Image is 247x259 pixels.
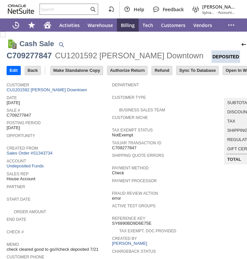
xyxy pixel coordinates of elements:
svg: logo [8,5,34,14]
span: Tech [143,22,153,28]
a: Sale # [7,108,20,113]
a: TaxJar Transaction ID [112,141,161,145]
span: [PERSON_NAME] [202,4,235,10]
a: Customer [7,83,29,87]
a: Sales Order #S1343734 [7,151,54,156]
div: Shortcuts [24,18,40,32]
span: Accountant (F1) [218,10,235,15]
svg: Home [43,21,51,29]
span: [DATE] [7,100,20,105]
span: Vendors [193,22,212,28]
a: Reference Key [112,216,145,221]
a: Memo [7,242,19,247]
a: Department [112,83,139,87]
a: Recent Records [8,18,24,32]
a: Sales Rep [7,172,29,176]
input: Make Standalone Copy [51,66,103,75]
svg: Shortcuts [28,21,36,29]
a: Check # [7,230,24,234]
a: Billing [117,18,139,32]
a: Tax Exempt. Doc Provided [119,229,176,233]
h1: Cash Sale [19,38,54,49]
div: C709277847 [7,50,52,61]
span: error [112,196,121,201]
input: Sync To Database [177,66,218,75]
a: End Date [7,217,26,222]
a: [PERSON_NAME] [112,241,149,246]
a: Start Date [7,197,30,202]
img: Quick Find [57,41,65,48]
a: Tax Exempt Status [112,128,153,132]
a: Active Test Groups [112,204,155,208]
a: Posting Period [7,121,41,125]
a: Partner [7,185,25,189]
span: Activities [59,22,80,28]
span: Warehouse [88,22,113,28]
a: Created From [7,146,38,151]
a: Total [227,157,241,162]
span: Customers [161,22,185,28]
input: Search [40,5,89,13]
a: Chargeback Status [112,249,156,254]
span: Billing [121,22,135,28]
div: CU1201592 [PERSON_NAME] Downtown [55,50,204,61]
span: C709277847 [112,145,136,151]
a: Home [40,18,55,32]
span: Help [134,6,144,13]
a: Vendors [189,18,216,32]
a: Payment Processor [112,179,157,183]
a: Created By [112,236,137,241]
span: Sylvane Inc [202,10,214,15]
a: Shipping Quote Errors [112,153,164,158]
span: check cleared good to go///check deposited 7/21 [7,247,98,252]
input: Back [25,66,41,75]
input: Edit [7,66,20,75]
a: Undeposited Funds [7,163,44,168]
a: Tax [227,119,235,124]
div: More menus [223,18,239,32]
a: Customers [157,18,189,32]
a: Date [7,96,17,100]
span: NotExempt [112,132,133,138]
span: House Account [7,176,35,182]
a: Tech [139,18,157,32]
a: Customer Niche [112,115,148,120]
input: Refund [152,66,172,75]
a: Account [7,159,26,163]
svg: Recent Records [12,21,20,29]
span: Feedback [163,6,184,13]
a: Warehouse [84,18,117,32]
a: Payment Method [112,166,149,170]
a: Customer Type [112,95,146,100]
a: Fraud Review Action [112,191,158,196]
a: CU1201592 [PERSON_NAME] Downtown [7,87,89,92]
input: Authorize Return [107,66,147,75]
a: Opportunity [7,133,35,138]
a: Activities [55,18,84,32]
span: [DATE] [7,125,20,130]
span: C709277847 [7,113,31,118]
span: SY6890BD9D6E75E [112,221,151,226]
div: Deposited [211,50,240,63]
a: Order Amount [14,210,46,214]
svg: Search [89,5,97,13]
span: - [216,10,217,15]
a: Business Sales Team [119,108,165,112]
span: Check [112,170,124,176]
